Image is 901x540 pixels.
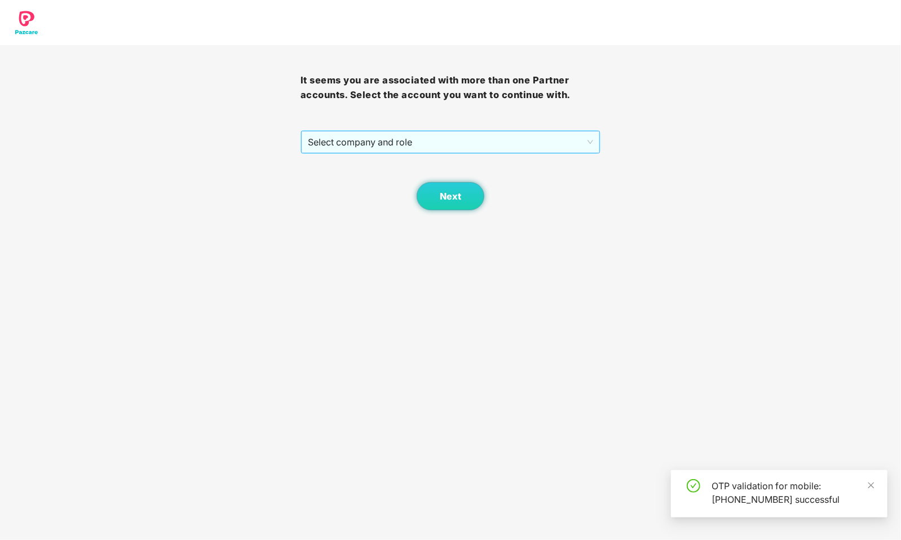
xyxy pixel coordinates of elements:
span: Next [440,191,461,202]
span: Select company and role [308,131,594,153]
div: OTP validation for mobile: [PHONE_NUMBER] successful [712,479,874,506]
button: Next [417,182,484,210]
h3: It seems you are associated with more than one Partner accounts. Select the account you want to c... [301,73,601,102]
span: close [867,481,875,489]
span: check-circle [687,479,700,493]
